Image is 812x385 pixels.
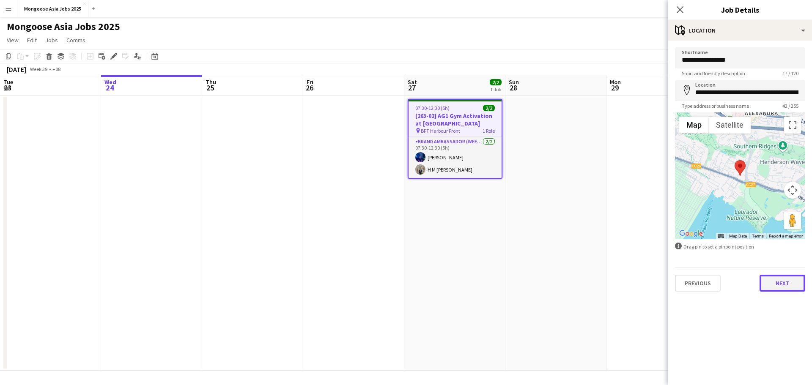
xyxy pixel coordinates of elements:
button: Map Data [729,233,747,239]
a: Terms (opens in new tab) [752,234,764,238]
span: Type address or business name [675,103,756,109]
span: Edit [27,36,37,44]
span: View [7,36,19,44]
button: Mongoose Asia Jobs 2025 [17,0,88,17]
span: 1 Role [483,128,495,134]
span: Tue [3,78,13,86]
h1: Mongoose Asia Jobs 2025 [7,20,120,33]
span: 24 [103,83,116,93]
div: 1 Job [490,86,501,93]
app-card-role: Brand Ambassador (weekend)2/207:30-12:30 (5h)[PERSON_NAME]H M [PERSON_NAME] [409,137,502,178]
span: Sat [408,78,417,86]
div: Drag pin to set a pinpoint position [675,243,805,251]
span: Wed [104,78,116,86]
button: Toggle fullscreen view [784,117,801,134]
button: Show satellite imagery [709,117,751,134]
span: BFT Harbour Front [421,128,460,134]
span: Week 39 [28,66,49,72]
span: 29 [609,83,621,93]
div: Location [668,20,812,41]
span: 42 / 255 [776,103,805,109]
span: Jobs [45,36,58,44]
span: 27 [406,83,417,93]
span: 17 / 120 [776,70,805,76]
a: Report a map error [769,234,803,238]
a: View [3,35,22,46]
span: 23 [2,83,13,93]
span: 2/2 [483,105,495,111]
span: 07:30-12:30 (5h) [415,105,450,111]
span: 26 [305,83,313,93]
span: Comms [66,36,85,44]
span: 2/2 [490,79,502,85]
button: Keyboard shortcuts [718,233,724,239]
a: Open this area in Google Maps (opens a new window) [677,228,705,239]
a: Edit [24,35,40,46]
span: Short and friendly description [675,70,752,76]
span: 25 [204,83,216,93]
button: Show street map [679,117,709,134]
span: Fri [307,78,313,86]
button: Map camera controls [784,182,801,199]
span: Mon [610,78,621,86]
span: 28 [507,83,519,93]
span: Sun [509,78,519,86]
app-job-card: 07:30-12:30 (5h)2/2[263-02] AG1 Gym Activation at [GEOGRAPHIC_DATA] BFT Harbour Front1 RoleBrand ... [408,99,502,179]
a: Jobs [42,35,61,46]
button: Next [760,275,805,292]
h3: [263-02] AG1 Gym Activation at [GEOGRAPHIC_DATA] [409,112,502,127]
div: [DATE] [7,65,26,74]
a: Comms [63,35,89,46]
div: +08 [52,66,60,72]
span: Thu [206,78,216,86]
img: Google [677,228,705,239]
button: Previous [675,275,721,292]
h3: Job Details [668,4,812,15]
button: Drag Pegman onto the map to open Street View [784,212,801,229]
